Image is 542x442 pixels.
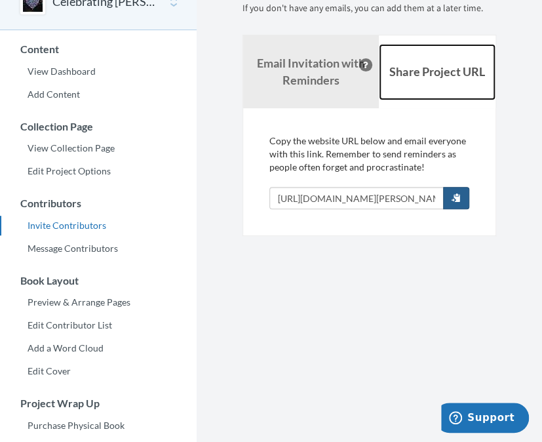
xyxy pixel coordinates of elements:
[1,275,197,287] h3: Book Layout
[441,403,529,435] iframe: Opens a widget where you can chat to one of our agents
[1,43,197,55] h3: Content
[1,121,197,132] h3: Collection Page
[269,134,469,209] div: Copy the website URL below and email everyone with this link. Remember to send reminders as peopl...
[257,56,365,87] strong: Email Invitation with Reminders
[389,64,484,79] b: Share Project URL
[1,397,197,409] h3: Project Wrap Up
[1,197,197,209] h3: Contributors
